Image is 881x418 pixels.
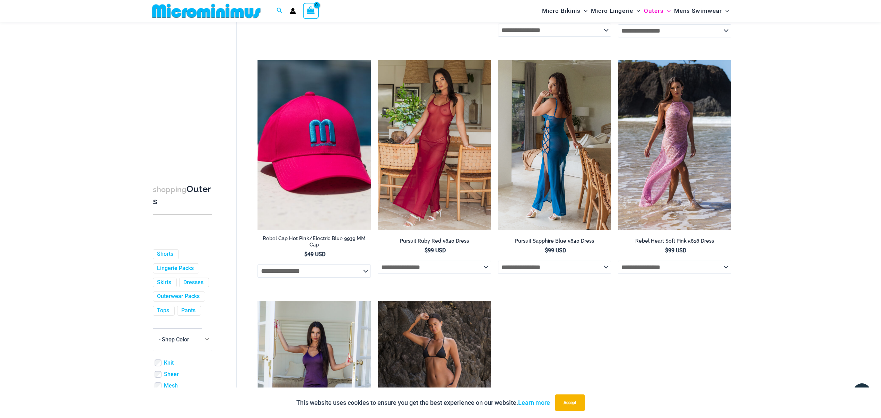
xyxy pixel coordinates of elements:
[633,2,640,20] span: Menu Toggle
[665,247,686,254] bdi: 99 USD
[157,279,171,286] a: Skirts
[258,235,371,251] a: Rebel Cap Hot Pink/Electric Blue 9939 MM Cap
[642,2,672,20] a: OutersMenu ToggleMenu Toggle
[258,60,371,230] a: Olivia 1031 0312 RTDRebel Cap Hot PinkElectric Blue 9939 Cap 15Rebel Cap Hot PinkElectric Blue 99...
[581,2,587,20] span: Menu Toggle
[589,2,642,20] a: Micro LingerieMenu ToggleMenu Toggle
[425,247,428,254] span: $
[149,3,263,19] img: MM SHOP LOGO FLAT
[618,60,731,230] a: Rebel Heart Soft Pink 5818 Dress 01Rebel Heart Soft Pink 5818 Dress 04Rebel Heart Soft Pink 5818 ...
[157,251,173,258] a: Shorts
[672,2,731,20] a: Mens SwimwearMenu ToggleMenu Toggle
[258,60,371,230] img: Olivia 1031 0312 RTD
[545,247,548,254] span: $
[618,238,731,244] h2: Rebel Heart Soft Pink 5818 Dress
[290,8,296,14] a: Account icon link
[164,382,178,390] a: Mesh
[644,2,664,20] span: Outers
[304,251,325,258] bdi: 49 USD
[542,2,581,20] span: Micro Bikinis
[258,235,371,248] h2: Rebel Cap Hot Pink/Electric Blue 9939 MM Cap
[498,60,611,230] a: Pursuit Sapphire Blue 5840 Dress 02Pursuit Sapphire Blue 5840 Dress 04Pursuit Sapphire Blue 5840 ...
[183,279,203,286] a: Dresses
[722,2,729,20] span: Menu Toggle
[153,185,186,194] span: shopping
[159,337,189,343] span: - Shop Color
[591,2,633,20] span: Micro Lingerie
[277,7,283,15] a: Search icon link
[378,238,491,244] h2: Pursuit Ruby Red 5840 Dress
[303,3,319,19] a: View Shopping Cart, empty
[153,183,212,207] h3: Outers
[555,394,585,411] button: Accept
[164,371,179,378] a: Sheer
[157,265,194,272] a: Lingerie Packs
[545,247,566,254] bdi: 99 USD
[540,2,589,20] a: Micro BikinisMenu ToggleMenu Toggle
[181,307,195,314] a: Pants
[296,398,550,408] p: This website uses cookies to ensure you get the best experience on our website.
[164,359,174,367] a: Knit
[674,2,722,20] span: Mens Swimwear
[665,247,668,254] span: $
[498,60,611,230] img: Pursuit Sapphire Blue 5840 Dress 04
[153,328,212,351] span: - Shop Color
[425,247,446,254] bdi: 99 USD
[498,238,611,247] a: Pursuit Sapphire Blue 5840 Dress
[618,60,731,230] img: Rebel Heart Soft Pink 5818 Dress 01
[157,307,169,314] a: Tops
[157,293,200,301] a: Outerwear Packs
[153,23,215,162] iframe: TrustedSite Certified
[518,399,550,406] a: Learn more
[378,238,491,247] a: Pursuit Ruby Red 5840 Dress
[539,1,732,21] nav: Site Navigation
[664,2,671,20] span: Menu Toggle
[378,60,491,230] a: Pursuit Ruby Red 5840 Dress 02Pursuit Ruby Red 5840 Dress 03Pursuit Ruby Red 5840 Dress 03
[304,251,307,258] span: $
[498,238,611,244] h2: Pursuit Sapphire Blue 5840 Dress
[378,60,491,230] img: Pursuit Ruby Red 5840 Dress 02
[618,238,731,247] a: Rebel Heart Soft Pink 5818 Dress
